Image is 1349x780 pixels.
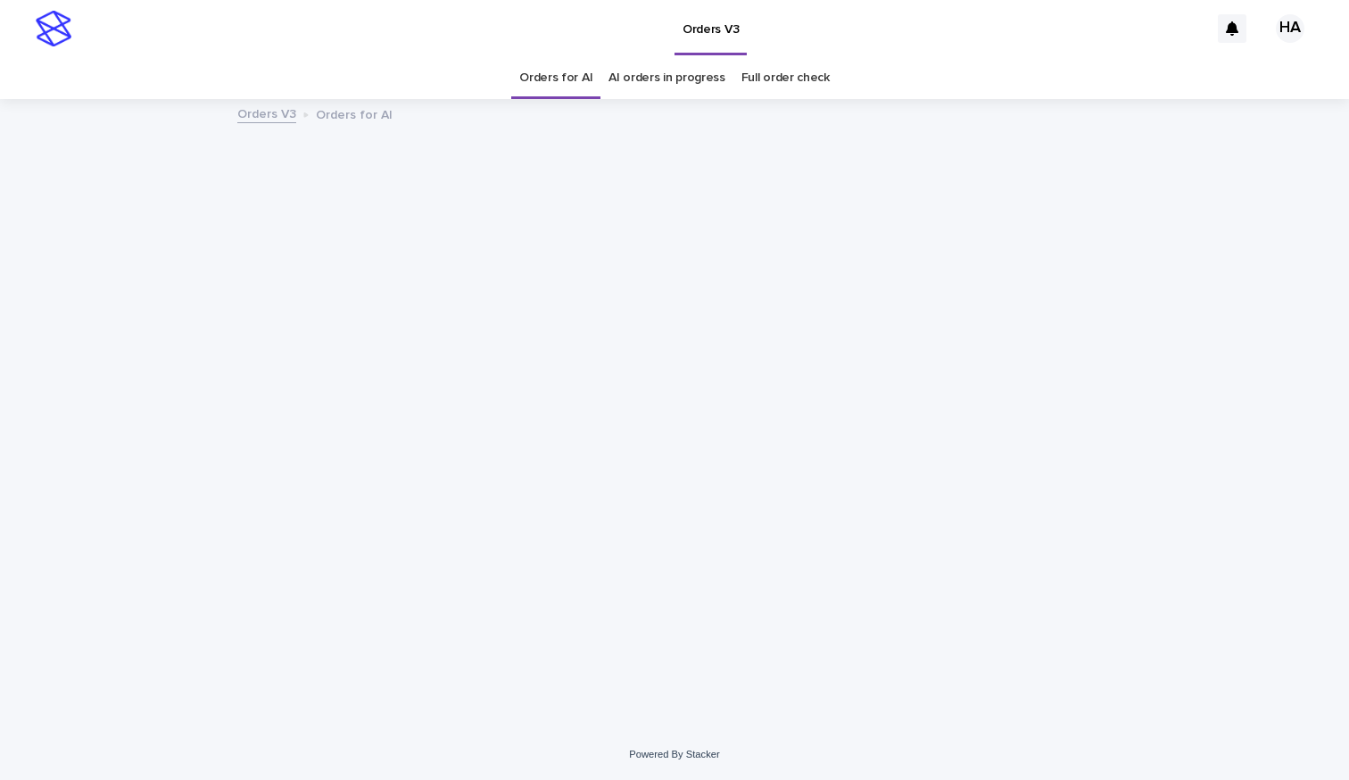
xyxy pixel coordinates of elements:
[629,749,719,759] a: Powered By Stacker
[519,57,592,99] a: Orders for AI
[741,57,830,99] a: Full order check
[237,103,296,123] a: Orders V3
[608,57,725,99] a: AI orders in progress
[316,104,393,123] p: Orders for AI
[36,11,71,46] img: stacker-logo-s-only.png
[1276,14,1304,43] div: HA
